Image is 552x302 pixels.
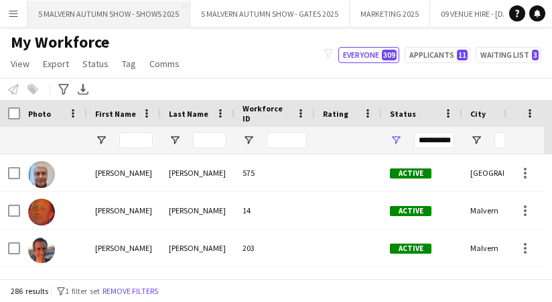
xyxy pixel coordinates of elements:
[87,192,161,229] div: [PERSON_NAME]
[470,109,486,119] span: City
[462,230,543,266] div: Malvern
[243,134,255,146] button: Open Filter Menu
[462,192,543,229] div: Malvern
[82,58,109,70] span: Status
[75,81,91,97] app-action-btn: Export XLSX
[267,132,307,148] input: Workforce ID Filter Input
[38,55,74,72] a: Export
[234,230,315,266] div: 203
[462,154,543,191] div: [GEOGRAPHIC_DATA]
[161,192,234,229] div: [PERSON_NAME]
[470,134,482,146] button: Open Filter Menu
[11,32,109,52] span: My Workforce
[169,134,181,146] button: Open Filter Menu
[11,58,29,70] span: View
[405,47,470,63] button: Applicants11
[28,199,55,225] img: Warren Ballinger
[169,109,208,119] span: Last Name
[119,132,153,148] input: First Name Filter Input
[390,206,431,216] span: Active
[430,1,530,27] button: 09 VENUE HIRE - [DATE]
[234,192,315,229] div: 14
[161,154,234,191] div: [PERSON_NAME]
[95,109,136,119] span: First Name
[87,230,161,266] div: [PERSON_NAME]
[476,47,541,63] button: Waiting list3
[56,81,72,97] app-action-btn: Advanced filters
[28,236,55,263] img: William Turnbull
[65,286,100,296] span: 1 filter set
[161,230,234,266] div: [PERSON_NAME]
[117,55,141,72] a: Tag
[43,58,69,70] span: Export
[338,47,399,63] button: Everyone309
[95,134,107,146] button: Open Filter Menu
[323,109,348,119] span: Rating
[494,132,535,148] input: City Filter Input
[5,55,35,72] a: View
[390,109,416,119] span: Status
[382,50,397,60] span: 309
[457,50,468,60] span: 11
[193,132,226,148] input: Last Name Filter Input
[390,134,402,146] button: Open Filter Menu
[87,154,161,191] div: [PERSON_NAME]
[234,154,315,191] div: 575
[190,1,350,27] button: 5 MALVERN AUTUMN SHOW - GATES 2025
[27,1,190,27] button: 5 MALVERN AUTUMN SHOW - SHOWS 2025
[28,109,51,119] span: Photo
[350,1,430,27] button: MARKETING 2025
[390,168,431,179] span: Active
[390,244,431,254] span: Active
[149,58,180,70] span: Comms
[243,103,291,123] span: Workforce ID
[532,50,539,60] span: 3
[122,58,136,70] span: Tag
[28,161,55,188] img: Terry Barrett
[77,55,114,72] a: Status
[144,55,185,72] a: Comms
[100,284,161,299] button: Remove filters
